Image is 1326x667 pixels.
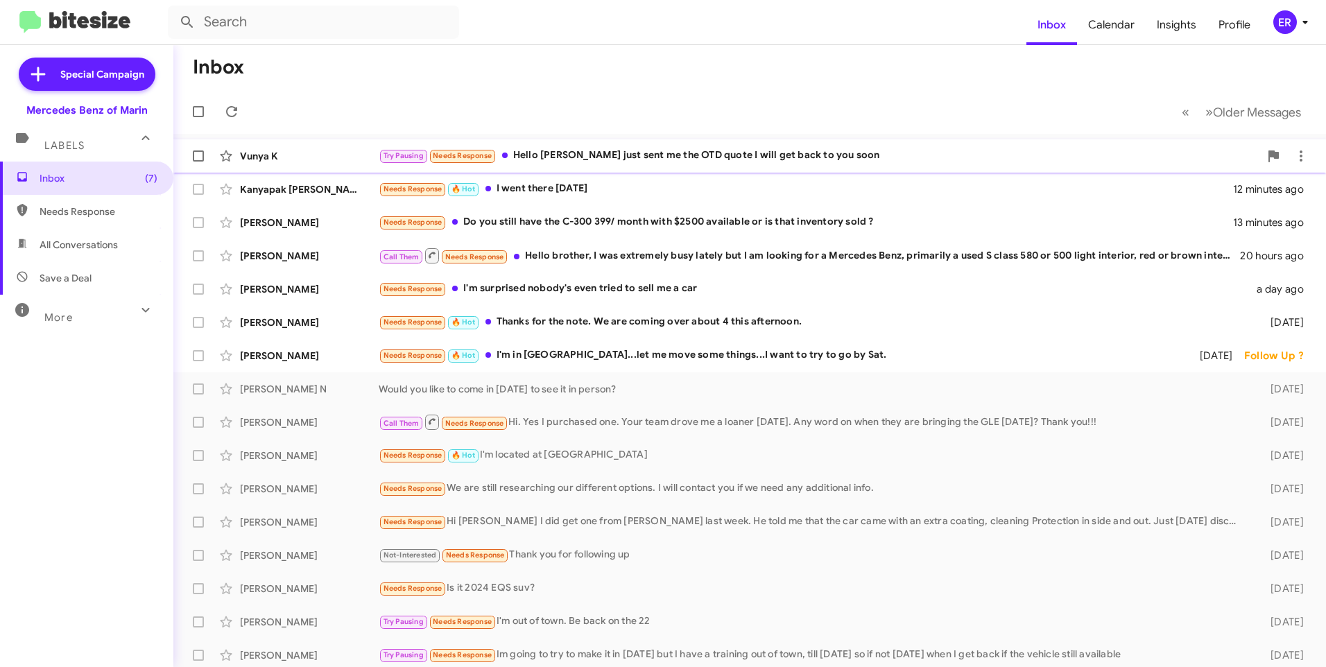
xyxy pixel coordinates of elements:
[1182,349,1244,363] div: [DATE]
[384,584,442,593] span: Needs Response
[1273,10,1297,34] div: ER
[1173,98,1198,126] button: Previous
[1248,515,1315,529] div: [DATE]
[1248,315,1315,329] div: [DATE]
[446,551,505,560] span: Needs Response
[379,413,1248,431] div: Hi. Yes I purchased one. Your team drove me a loaner [DATE]. Any word on when they are bringing t...
[379,247,1240,264] div: Hello brother, I was extremely busy lately but I am looking for a Mercedes Benz, primarily a used...
[19,58,155,91] a: Special Campaign
[40,205,157,218] span: Needs Response
[1207,5,1262,45] a: Profile
[433,151,492,160] span: Needs Response
[193,56,244,78] h1: Inbox
[240,415,379,429] div: [PERSON_NAME]
[240,315,379,329] div: [PERSON_NAME]
[1174,98,1309,126] nav: Page navigation example
[384,617,424,626] span: Try Pausing
[1248,548,1315,562] div: [DATE]
[40,271,92,285] span: Save a Deal
[1248,415,1315,429] div: [DATE]
[1233,182,1315,196] div: 12 minutes ago
[379,314,1248,330] div: Thanks for the note. We are coming over about 4 this afternoon.
[1146,5,1207,45] a: Insights
[379,647,1248,663] div: Im going to try to make it in [DATE] but I have a training out of town, till [DATE] so if not [DA...
[168,6,459,39] input: Search
[379,480,1248,496] div: We are still researching our different options. I will contact you if we need any additional info.
[1205,103,1213,121] span: »
[240,648,379,662] div: [PERSON_NAME]
[240,282,379,296] div: [PERSON_NAME]
[445,419,504,428] span: Needs Response
[44,139,85,152] span: Labels
[240,515,379,529] div: [PERSON_NAME]
[451,318,475,327] span: 🔥 Hot
[384,484,442,493] span: Needs Response
[1240,249,1315,263] div: 20 hours ago
[379,347,1182,363] div: I'm in [GEOGRAPHIC_DATA]...let me move some things...I want to try to go by Sat.
[1244,349,1315,363] div: Follow Up ?
[240,615,379,629] div: [PERSON_NAME]
[379,382,1248,396] div: Would you like to come in [DATE] to see it in person?
[145,171,157,185] span: (7)
[1248,482,1315,496] div: [DATE]
[384,252,420,261] span: Call Them
[1077,5,1146,45] a: Calendar
[384,218,442,227] span: Needs Response
[240,149,379,163] div: Vunya K
[240,216,379,229] div: [PERSON_NAME]
[379,181,1233,197] div: I went there [DATE]
[451,451,475,460] span: 🔥 Hot
[240,582,379,596] div: [PERSON_NAME]
[1026,5,1077,45] a: Inbox
[40,171,157,185] span: Inbox
[379,614,1248,630] div: I'm out of town. Be back on the 22
[1248,615,1315,629] div: [DATE]
[451,351,475,360] span: 🔥 Hot
[384,284,442,293] span: Needs Response
[451,184,475,193] span: 🔥 Hot
[379,580,1248,596] div: Is it 2024 EQS suv?
[60,67,144,81] span: Special Campaign
[379,281,1248,297] div: I'm surprised nobody's even tried to sell me a car
[26,103,148,117] div: Mercedes Benz of Marin
[384,419,420,428] span: Call Them
[384,318,442,327] span: Needs Response
[240,449,379,462] div: [PERSON_NAME]
[40,238,118,252] span: All Conversations
[1248,382,1315,396] div: [DATE]
[433,617,492,626] span: Needs Response
[384,517,442,526] span: Needs Response
[1182,103,1189,121] span: «
[44,311,73,324] span: More
[240,548,379,562] div: [PERSON_NAME]
[384,151,424,160] span: Try Pausing
[1248,282,1315,296] div: a day ago
[379,447,1248,463] div: I'm located at [GEOGRAPHIC_DATA]
[1197,98,1309,126] button: Next
[240,249,379,263] div: [PERSON_NAME]
[379,148,1259,164] div: Hello [PERSON_NAME] just sent me the OTD quote I will get back to you soon
[240,482,379,496] div: [PERSON_NAME]
[379,214,1233,230] div: Do you still have the C-300 399/ month with $2500 available or is that inventory sold ?
[1248,449,1315,462] div: [DATE]
[384,551,437,560] span: Not-Interested
[240,182,379,196] div: Kanyapak [PERSON_NAME]
[240,382,379,396] div: [PERSON_NAME] N
[1213,105,1301,120] span: Older Messages
[384,451,442,460] span: Needs Response
[384,351,442,360] span: Needs Response
[384,650,424,659] span: Try Pausing
[379,547,1248,563] div: Thank you for following up
[1248,582,1315,596] div: [DATE]
[1262,10,1311,34] button: ER
[1248,648,1315,662] div: [DATE]
[445,252,504,261] span: Needs Response
[433,650,492,659] span: Needs Response
[240,349,379,363] div: [PERSON_NAME]
[1233,216,1315,229] div: 13 minutes ago
[384,184,442,193] span: Needs Response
